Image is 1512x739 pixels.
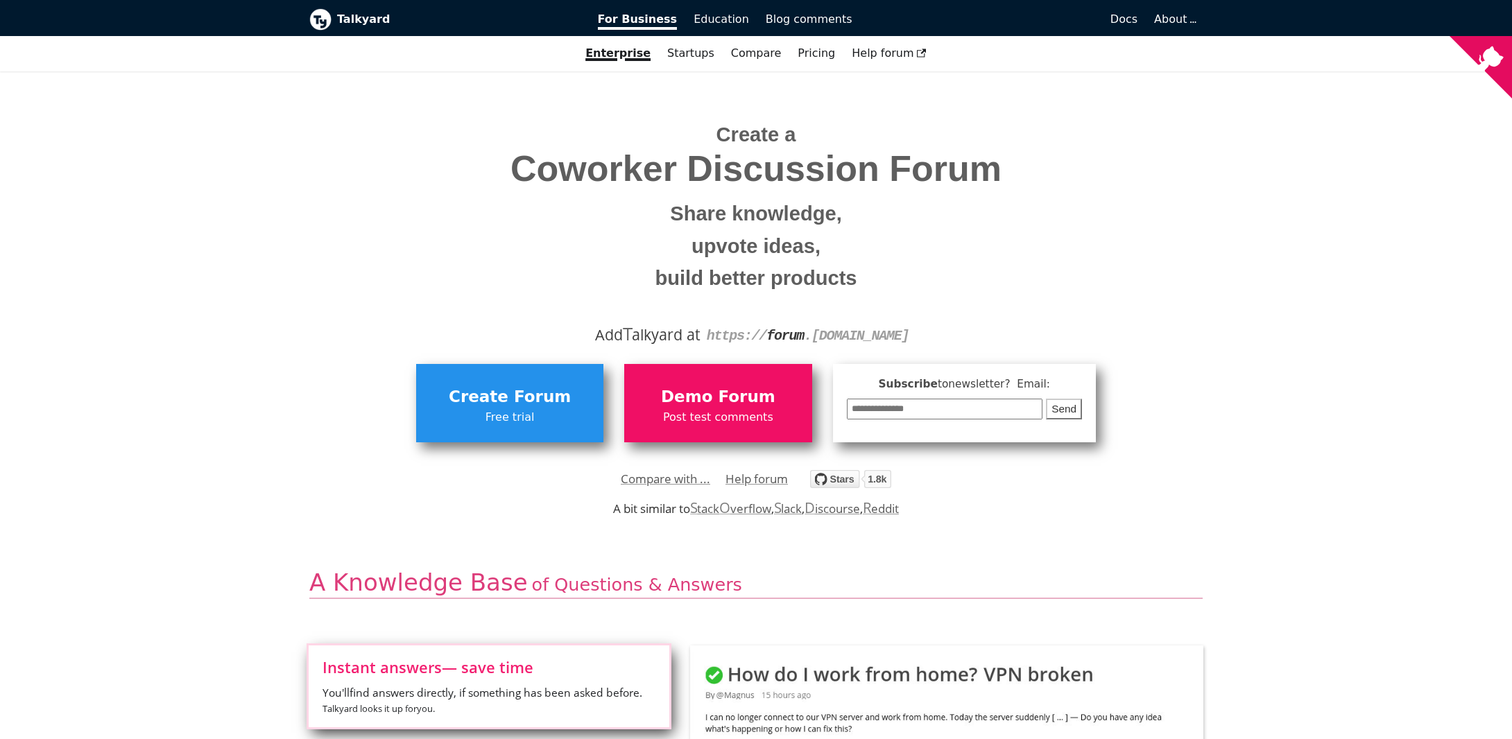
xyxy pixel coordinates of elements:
[631,408,805,426] span: Post test comments
[1046,399,1082,420] button: Send
[337,10,578,28] b: Talkyard
[863,501,899,516] a: Reddit
[320,323,1192,347] div: Add alkyard at
[766,12,852,26] span: Blog comments
[577,42,659,65] a: Enterprise
[621,469,710,489] a: Compare with ...
[309,8,332,31] img: Talkyard logo
[694,12,749,26] span: Education
[423,408,596,426] span: Free trial
[598,12,678,30] span: For Business
[685,8,757,31] a: Education
[843,42,935,65] a: Help forum
[1110,12,1137,26] span: Docs
[938,378,1050,390] span: to newsletter ? Email:
[323,685,655,717] span: You'll find answers directly, if something has been asked before.
[805,501,859,516] a: Discourse
[766,328,804,344] strong: forum
[774,498,782,517] span: S
[624,364,811,442] a: Demo ForumPost test comments
[320,198,1192,230] small: Share knowledge,
[719,498,730,517] span: O
[309,568,1203,599] h2: A Knowledge Base
[416,364,603,442] a: Create ForumFree trial
[731,46,782,60] a: Compare
[789,42,843,65] a: Pricing
[423,384,596,410] span: Create Forum
[805,498,815,517] span: D
[810,470,891,488] img: talkyard.svg
[774,501,802,516] a: Slack
[309,8,578,31] a: Talkyard logoTalkyard
[852,46,927,60] span: Help forum
[690,501,771,516] a: StackOverflow
[631,384,805,410] span: Demo Forum
[323,659,655,675] span: Instant answers — save time
[757,8,861,31] a: Blog comments
[847,376,1083,393] span: Subscribe
[716,123,796,146] span: Create a
[690,498,698,517] span: S
[323,702,435,715] small: Talkyard looks it up for you .
[320,230,1192,263] small: upvote ideas,
[707,328,909,344] code: https:// . [DOMAIN_NAME]
[725,469,788,489] a: Help forum
[590,8,686,31] a: For Business
[861,8,1146,31] a: Docs
[320,149,1192,189] span: Coworker Discussion Forum
[623,321,633,346] span: T
[863,498,872,517] span: R
[532,574,742,595] span: of Questions & Answers
[1154,12,1194,26] a: About
[320,262,1192,295] small: build better products
[810,472,891,492] a: Star debiki/talkyard on GitHub
[659,42,723,65] a: Startups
